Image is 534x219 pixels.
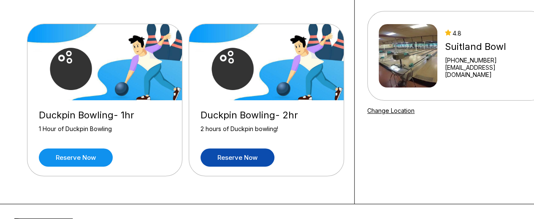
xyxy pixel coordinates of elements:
img: Suitland Bowl [379,24,437,88]
a: Reserve now [201,148,274,167]
img: Duckpin Bowling- 2hr [189,24,344,100]
img: Duckpin Bowling- 1hr [27,24,183,100]
div: 1 Hour of Duckpin Bowling [39,125,171,140]
div: Duckpin Bowling- 2hr [201,109,332,121]
div: Duckpin Bowling- 1hr [39,109,171,121]
div: 2 hours of Duckpin bowling! [201,125,332,140]
a: Change Location [367,107,415,114]
a: Reserve now [39,148,113,167]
